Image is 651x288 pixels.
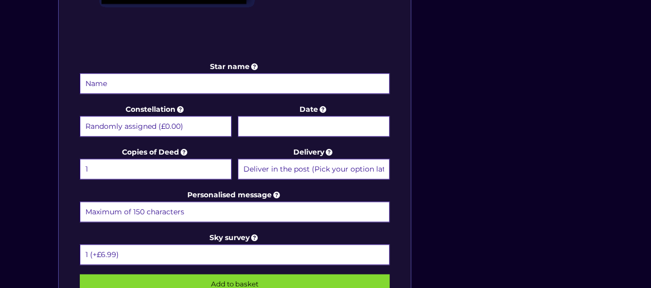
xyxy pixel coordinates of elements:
input: Star name [80,73,390,94]
input: Date [238,116,390,137]
input: Personalised message [80,201,390,222]
label: Date [238,103,390,138]
label: Personalised message [80,189,390,224]
select: Constellation [80,116,232,137]
a: Sky survey [209,233,260,242]
select: Copies of Deed [80,159,232,179]
select: Sky survey [80,244,390,265]
select: Delivery [238,159,390,179]
label: Star name [80,60,390,95]
label: Constellation [80,103,232,138]
label: Delivery [238,146,390,181]
label: Copies of Deed [80,146,232,181]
